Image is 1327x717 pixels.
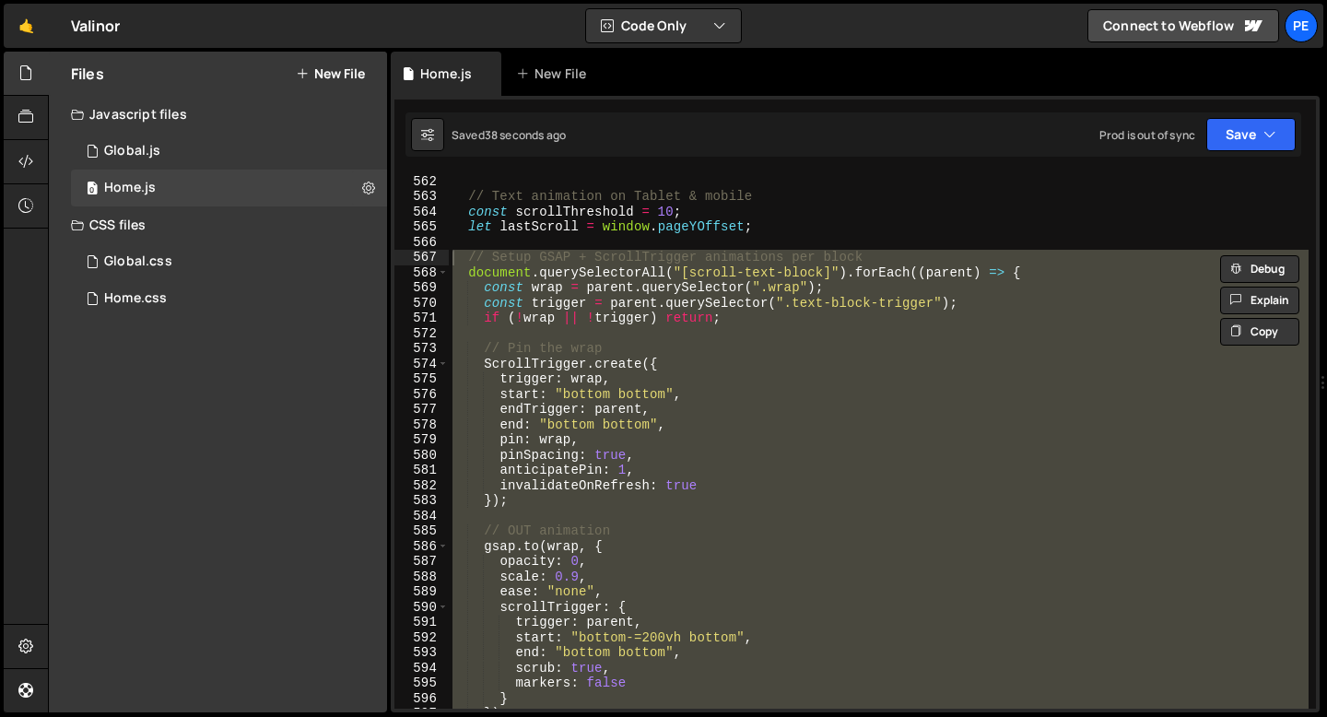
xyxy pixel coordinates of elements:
[394,326,449,342] div: 572
[452,127,566,143] div: Saved
[394,661,449,676] div: 594
[71,243,387,280] div: 16704/45678.css
[394,463,449,478] div: 581
[49,206,387,243] div: CSS files
[394,387,449,403] div: 576
[71,64,104,84] h2: Files
[394,570,449,585] div: 588
[71,133,387,170] div: 16704/45653.js
[394,174,449,190] div: 562
[71,170,387,206] div: 16704/45652.js
[296,66,365,81] button: New File
[394,219,449,235] div: 565
[394,645,449,661] div: 593
[394,523,449,539] div: 585
[394,296,449,311] div: 570
[516,65,593,83] div: New File
[394,509,449,524] div: 584
[394,250,449,265] div: 567
[394,600,449,616] div: 590
[394,235,449,251] div: 566
[394,584,449,600] div: 589
[394,417,449,433] div: 578
[104,143,160,159] div: Global.js
[1285,9,1318,42] a: Pe
[1220,287,1299,314] button: Explain
[394,341,449,357] div: 573
[71,15,120,37] div: Valinor
[394,311,449,326] div: 571
[4,4,49,48] a: 🤙
[104,180,156,196] div: Home.js
[485,127,566,143] div: 38 seconds ago
[104,290,167,307] div: Home.css
[394,676,449,691] div: 595
[586,9,741,42] button: Code Only
[394,205,449,220] div: 564
[420,65,472,83] div: Home.js
[394,402,449,417] div: 577
[104,253,172,270] div: Global.css
[71,280,387,317] div: 16704/45813.css
[394,554,449,570] div: 587
[49,96,387,133] div: Javascript files
[394,493,449,509] div: 583
[394,630,449,646] div: 592
[1220,255,1299,283] button: Debug
[394,448,449,464] div: 580
[394,189,449,205] div: 563
[1099,127,1195,143] div: Prod is out of sync
[394,280,449,296] div: 569
[394,691,449,707] div: 596
[87,182,98,197] span: 0
[394,357,449,372] div: 574
[1087,9,1279,42] a: Connect to Webflow
[394,265,449,281] div: 568
[1206,118,1296,151] button: Save
[394,539,449,555] div: 586
[394,432,449,448] div: 579
[394,371,449,387] div: 575
[394,478,449,494] div: 582
[394,615,449,630] div: 591
[1220,318,1299,346] button: Copy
